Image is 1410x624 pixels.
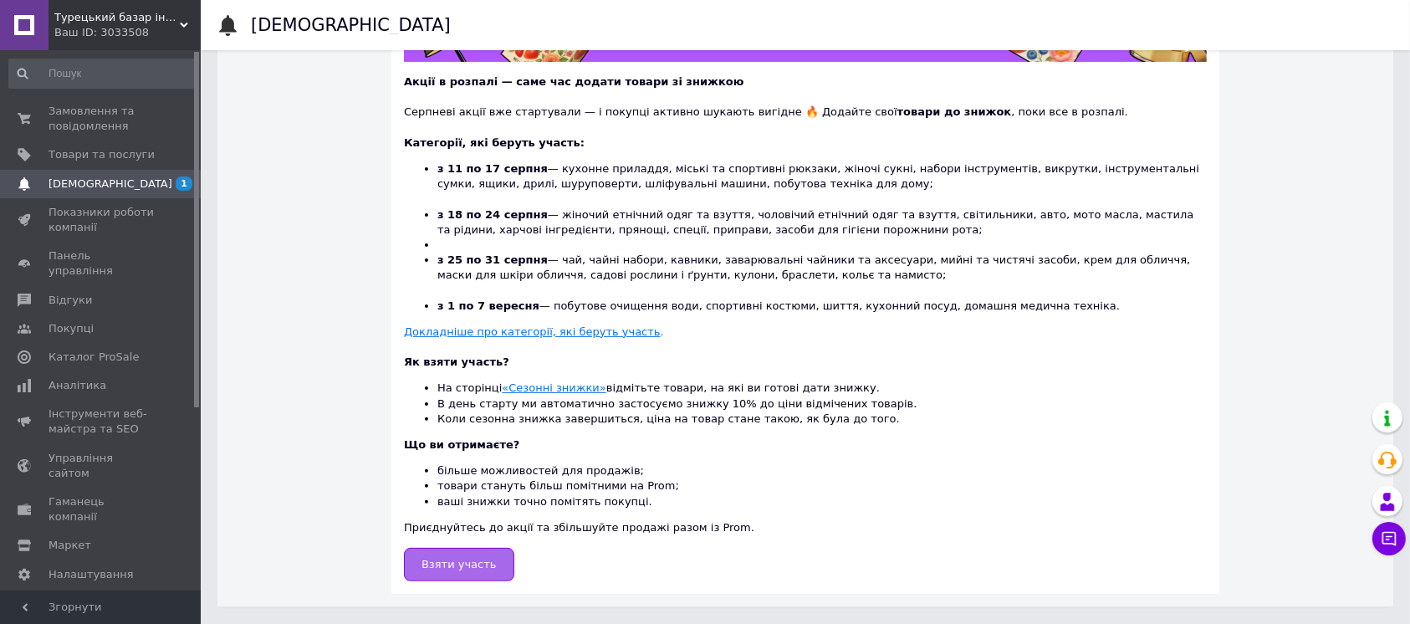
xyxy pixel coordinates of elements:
input: Пошук [8,59,197,89]
li: товари стануть більш помітними на Prom; [437,478,1207,494]
span: Управління сайтом [49,451,155,481]
u: Докладніше про категорії, які беруть участь [404,325,661,338]
span: Покупці [49,321,94,336]
div: Приєднуйтесь до акції та збільшуйте продажі разом із Prom. [404,437,1207,535]
span: Взяти участь [421,558,497,570]
li: ваші знижки точно помітять покупці. [437,494,1207,509]
b: товари до знижок [897,105,1012,118]
span: Гаманець компанії [49,494,155,524]
span: Відгуки [49,293,92,308]
div: Ваш ID: 3033508 [54,25,201,40]
li: — побутове очищення води, спортивні костюми, шиття, кухонний посуд, домашня медична техніка. [437,299,1207,314]
span: Товари та послуги [49,147,155,162]
span: Інструменти веб-майстра та SEO [49,407,155,437]
span: Турецький базар інтернет магазин [54,10,180,25]
b: Що ви отримаєте? [404,438,519,451]
span: Аналітика [49,378,106,393]
b: Акції в розпалі — саме час додати товари зі знижкою [404,75,743,88]
li: — кухонне приладдя, міські та спортивні рюкзаки, жіночі сукні, набори інструментів, викрутки, інс... [437,161,1207,207]
h1: [DEMOGRAPHIC_DATA] [251,15,451,35]
li: В день старту ми автоматично застосуємо знижку 10% до ціни відмічених товарів. [437,396,1207,412]
b: з 18 по 24 серпня [437,208,548,221]
a: «Сезонні знижки» [502,381,605,394]
li: На сторінці відмітьте товари, на які ви готові дати знижку. [437,381,1207,396]
b: з 1 по 7 вересня [437,299,539,312]
span: Показники роботи компанії [49,205,155,235]
li: Коли сезонна знижка завершиться, ціна на товар стане такою, як була до того. [437,412,1207,427]
b: Категорії, які беруть участь: [404,136,585,149]
span: Замовлення та повідомлення [49,104,155,134]
div: Серпневі акції вже стартували — і покупці активно шукають вигідне 🔥 Додайте свої , поки все в роз... [404,90,1207,120]
button: Чат з покупцем [1372,522,1406,555]
b: з 25 по 31 серпня [437,253,548,266]
li: — чай, чайні набори, кавники, заварювальні чайники та аксесуари, мийні та чистячі засоби, крем дл... [437,253,1207,299]
a: Взяти участь [404,548,514,581]
li: більше можливостей для продажів; [437,463,1207,478]
a: Докладніше про категорії, які беруть участь. [404,325,664,338]
span: 1 [176,176,192,191]
span: Каталог ProSale [49,350,139,365]
li: — жіночий етнічний одяг та взуття, чоловічий етнічний одяг та взуття, світильники, авто, мото мас... [437,207,1207,238]
span: Маркет [49,538,91,553]
span: Налаштування [49,567,134,582]
b: Як взяти участь? [404,355,509,368]
b: з 11 по 17 серпня [437,162,548,175]
span: [DEMOGRAPHIC_DATA] [49,176,172,192]
span: Панель управління [49,248,155,279]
